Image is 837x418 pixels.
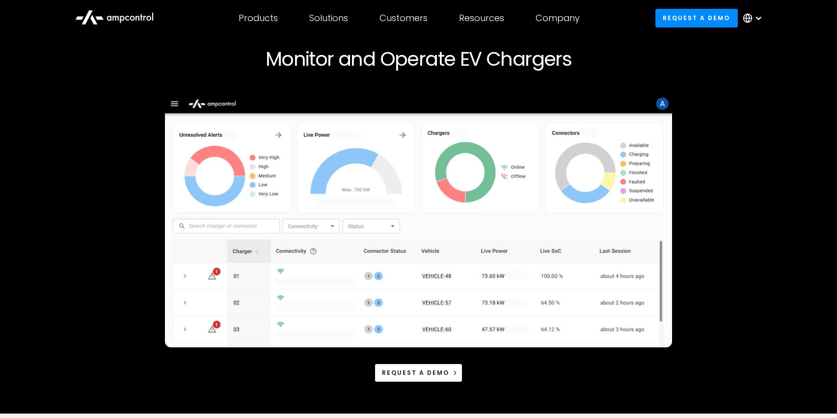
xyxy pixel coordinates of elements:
h1: Monitor and Operate EV Chargers [120,47,717,71]
img: Ampcontrol Open Charge Point Protocol OCPP Server for EV Fleet Charging [165,94,673,347]
div: Company [536,13,580,24]
div: Products [239,13,278,24]
div: Request a demo [382,368,449,377]
div: Customers [379,13,428,24]
div: Solutions [309,13,348,24]
a: Request a demo [655,9,738,27]
div: Resources [459,13,504,24]
a: Request a demo [375,364,463,382]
